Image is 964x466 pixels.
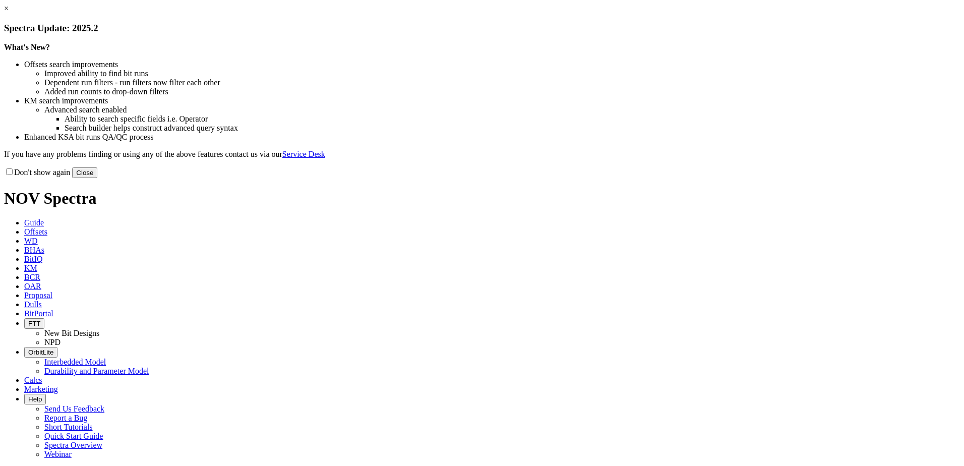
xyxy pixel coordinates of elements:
a: Quick Start Guide [44,432,103,440]
a: Short Tutorials [44,423,93,431]
a: Interbedded Model [44,358,106,366]
a: Service Desk [282,150,325,158]
h3: Spectra Update: 2025.2 [4,23,960,34]
li: Ability to search specific fields i.e. Operator [65,114,960,124]
span: Guide [24,218,44,227]
a: Report a Bug [44,414,87,422]
span: BitPortal [24,309,53,318]
a: Send Us Feedback [44,404,104,413]
li: Improved ability to find bit runs [44,69,960,78]
span: BHAs [24,246,44,254]
label: Don't show again [4,168,70,177]
li: Enhanced KSA bit runs QA/QC process [24,133,960,142]
input: Don't show again [6,168,13,175]
span: KM [24,264,37,272]
li: Advanced search enabled [44,105,960,114]
span: Help [28,395,42,403]
li: KM search improvements [24,96,960,105]
li: Added run counts to drop-down filters [44,87,960,96]
span: WD [24,237,38,245]
button: Close [72,167,97,178]
a: New Bit Designs [44,329,99,337]
span: BCR [24,273,40,281]
h1: NOV Spectra [4,189,960,208]
a: NPD [44,338,61,346]
a: Webinar [44,450,72,458]
span: Proposal [24,291,52,300]
span: Offsets [24,227,47,236]
a: Durability and Parameter Model [44,367,149,375]
span: OAR [24,282,41,290]
span: FTT [28,320,40,327]
p: If you have any problems finding or using any of the above features contact us via our [4,150,960,159]
span: OrbitLite [28,348,53,356]
li: Dependent run filters - run filters now filter each other [44,78,960,87]
a: × [4,4,9,13]
span: Marketing [24,385,58,393]
strong: What's New? [4,43,50,51]
a: Spectra Overview [44,441,102,449]
span: Dulls [24,300,42,309]
span: BitIQ [24,255,42,263]
span: Calcs [24,376,42,384]
li: Search builder helps construct advanced query syntax [65,124,960,133]
li: Offsets search improvements [24,60,960,69]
